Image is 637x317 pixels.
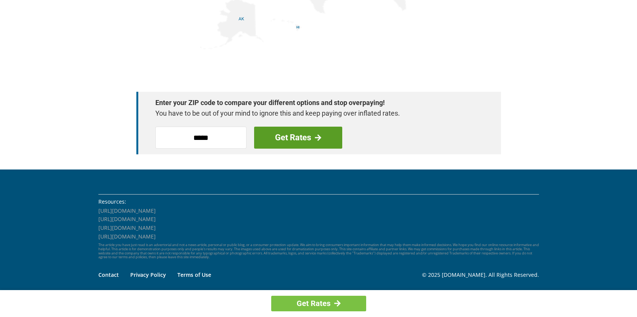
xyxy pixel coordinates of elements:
p: © 2025 [DOMAIN_NAME]. All Rights Reserved. [422,271,539,279]
a: [URL][DOMAIN_NAME] [98,215,156,223]
strong: Enter your ZIP code to compare your different options and stop overpaying! [155,97,474,108]
a: Privacy Policy [130,271,166,278]
a: Terms of Use [177,271,211,278]
a: Get Rates [254,127,342,149]
li: Resources: [98,198,539,206]
p: The article you have just read is an advertorial and not a news article, personal or public blog,... [98,243,539,259]
a: Get Rates [271,296,366,311]
a: Contact [98,271,119,278]
p: You have to be out of your mind to ignore this and keep paying over inflated rates. [155,108,474,119]
a: [URL][DOMAIN_NAME] [98,224,156,231]
a: [URL][DOMAIN_NAME] [98,207,156,214]
a: [URL][DOMAIN_NAME] [98,233,156,240]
